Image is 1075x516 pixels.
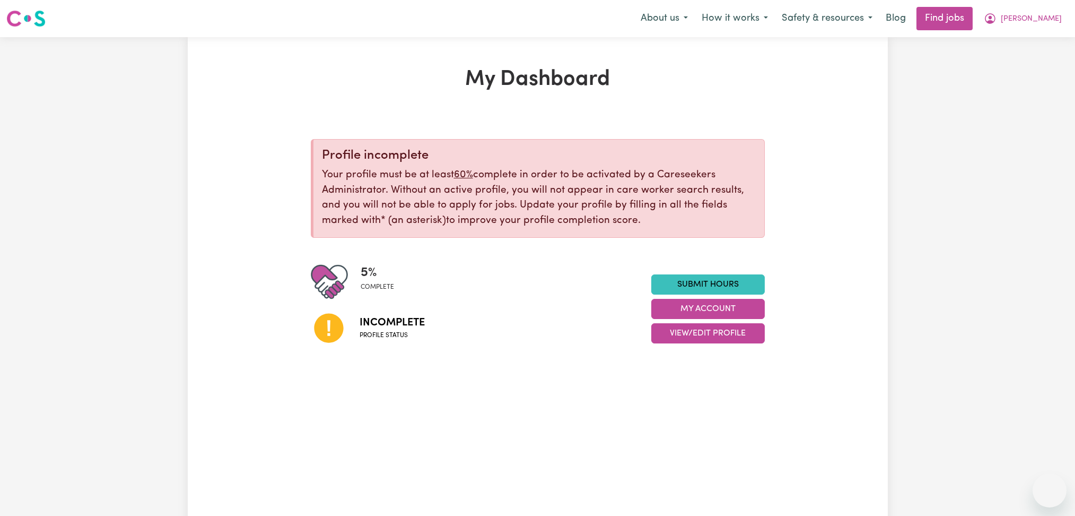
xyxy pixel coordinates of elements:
span: Profile status [360,331,425,340]
span: [PERSON_NAME] [1001,13,1062,25]
button: View/Edit Profile [651,323,765,343]
span: 5 % [361,263,394,282]
a: Careseekers logo [6,6,46,31]
button: Safety & resources [775,7,879,30]
a: Find jobs [916,7,973,30]
button: My Account [977,7,1069,30]
button: How it works [695,7,775,30]
span: an asterisk [381,216,446,226]
p: Your profile must be at least complete in order to be activated by a Careseekers Administrator. W... [322,168,756,229]
a: Submit Hours [651,274,765,295]
button: About us [634,7,695,30]
iframe: Button to launch messaging window [1033,474,1067,508]
div: Profile completeness: 5% [361,263,403,300]
h1: My Dashboard [311,67,765,92]
div: Profile incomplete [322,148,756,164]
button: My Account [651,299,765,319]
a: Blog [879,7,912,30]
span: Incomplete [360,315,425,331]
img: Careseekers logo [6,9,46,28]
u: 60% [454,170,473,180]
span: complete [361,282,394,292]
